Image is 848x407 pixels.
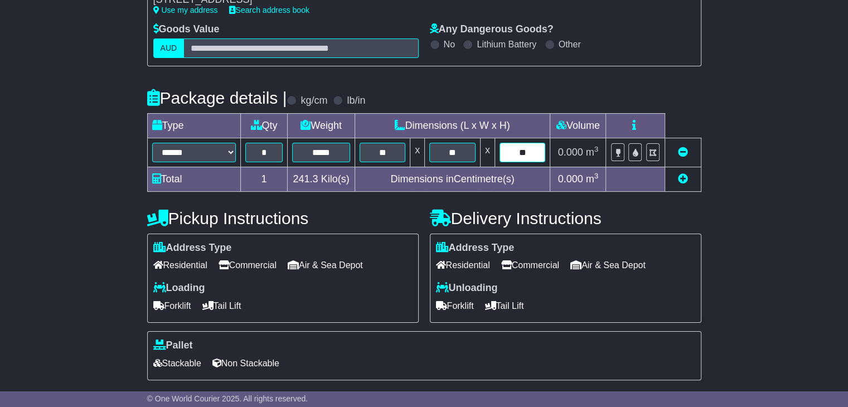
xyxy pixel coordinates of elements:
span: Residential [436,256,490,274]
span: Non Stackable [212,355,279,372]
span: 0.000 [558,173,583,185]
span: Forklift [436,297,474,314]
label: AUD [153,38,185,58]
sup: 3 [594,172,599,180]
td: x [480,138,495,167]
label: Address Type [436,242,515,254]
label: lb/in [347,95,365,107]
span: m [586,173,599,185]
td: Qty [240,113,288,138]
td: x [410,138,425,167]
label: Other [559,39,581,50]
span: Tail Lift [485,297,524,314]
td: Total [147,167,240,191]
span: Air & Sea Depot [288,256,363,274]
sup: 3 [594,145,599,153]
span: m [586,147,599,158]
span: Commercial [219,256,277,274]
h4: Delivery Instructions [430,209,701,227]
td: Kilo(s) [288,167,355,191]
label: Pallet [153,340,193,352]
a: Use my address [153,6,218,14]
td: Dimensions (L x W x H) [355,113,550,138]
label: Loading [153,282,205,294]
label: Lithium Battery [477,39,536,50]
label: Address Type [153,242,232,254]
span: Stackable [153,355,201,372]
label: No [444,39,455,50]
label: Any Dangerous Goods? [430,23,554,36]
span: © One World Courier 2025. All rights reserved. [147,394,308,403]
td: Weight [288,113,355,138]
span: Air & Sea Depot [570,256,646,274]
td: Volume [550,113,606,138]
span: Commercial [501,256,559,274]
h4: Pickup Instructions [147,209,419,227]
label: Goods Value [153,23,220,36]
a: Search address book [229,6,309,14]
label: kg/cm [301,95,327,107]
span: Forklift [153,297,191,314]
span: Residential [153,256,207,274]
td: 1 [240,167,288,191]
span: 0.000 [558,147,583,158]
a: Remove this item [678,147,688,158]
label: Unloading [436,282,498,294]
h4: Package details | [147,89,287,107]
a: Add new item [678,173,688,185]
span: Tail Lift [202,297,241,314]
span: 241.3 [293,173,318,185]
td: Type [147,113,240,138]
td: Dimensions in Centimetre(s) [355,167,550,191]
